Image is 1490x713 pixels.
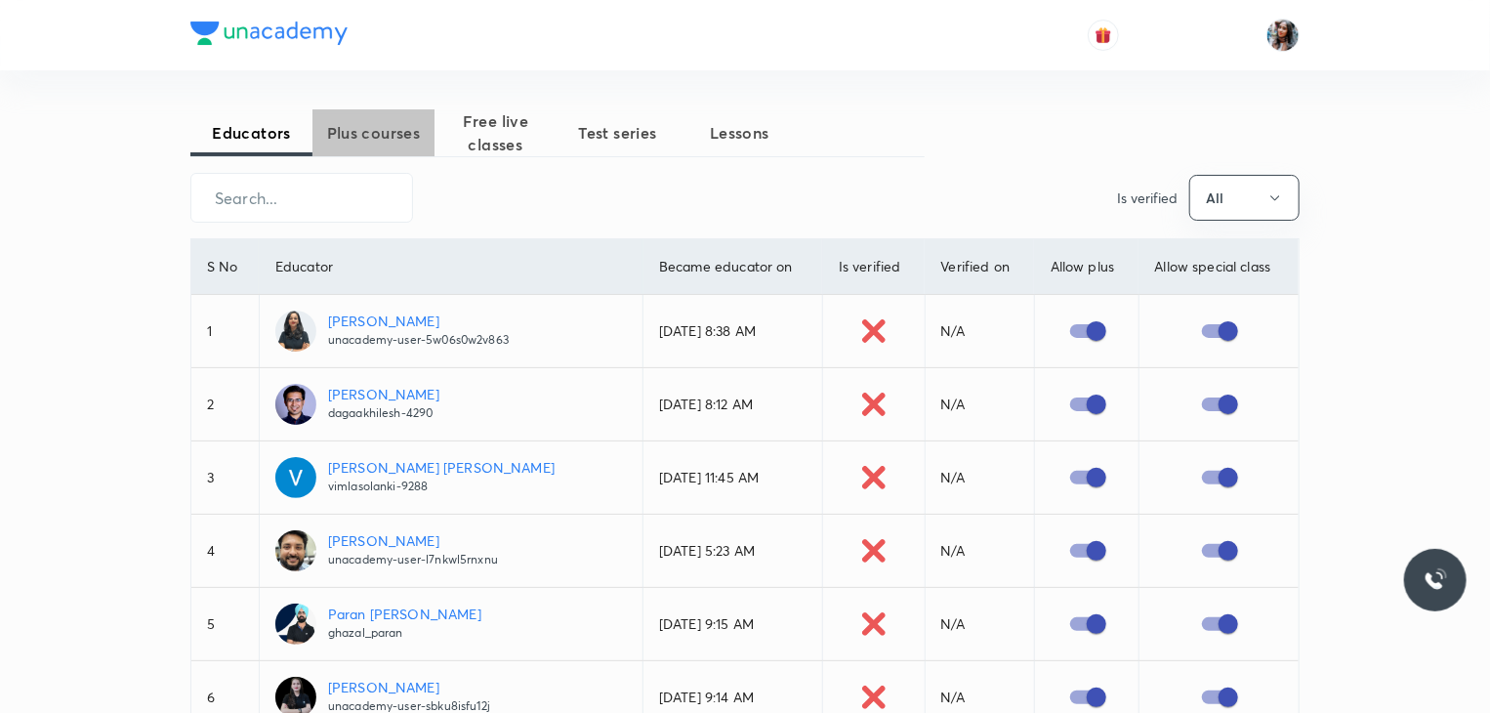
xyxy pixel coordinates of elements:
th: Verified on [925,239,1034,295]
th: Is verified [822,239,925,295]
td: [DATE] 8:12 AM [643,368,823,441]
td: N/A [925,441,1034,515]
td: N/A [925,515,1034,588]
p: unacademy-user-l7nkwl5rnxnu [328,551,498,568]
input: Search... [191,173,412,223]
th: S No [191,239,259,295]
img: Company Logo [190,21,348,45]
td: [DATE] 8:38 AM [643,295,823,368]
p: Paran [PERSON_NAME] [328,604,481,624]
th: Allow special class [1138,239,1299,295]
p: ghazal_paran [328,624,481,642]
a: [PERSON_NAME]unacademy-user-l7nkwl5rnxnu [275,530,627,571]
span: Educators [190,121,312,145]
td: N/A [925,295,1034,368]
span: Free live classes [435,109,557,156]
img: avatar [1095,26,1112,44]
p: dagaakhilesh-4290 [328,404,439,422]
td: 4 [191,515,259,588]
button: All [1189,175,1300,221]
img: ttu [1424,568,1447,592]
a: [PERSON_NAME]dagaakhilesh-4290 [275,384,627,425]
td: [DATE] 5:23 AM [643,515,823,588]
td: 5 [191,588,259,661]
p: Is verified [1117,188,1178,208]
td: 3 [191,441,259,515]
p: vimlasolanki-9288 [328,478,555,495]
p: [PERSON_NAME] [328,384,439,404]
a: Company Logo [190,21,348,50]
button: avatar [1088,20,1119,51]
a: [PERSON_NAME]unacademy-user-5w06s0w2v863 [275,311,627,352]
th: Allow plus [1034,239,1138,295]
td: [DATE] 9:15 AM [643,588,823,661]
td: N/A [925,588,1034,661]
p: [PERSON_NAME] [328,530,498,551]
span: Test series [557,121,679,145]
td: 1 [191,295,259,368]
td: [DATE] 11:45 AM [643,441,823,515]
th: Educator [259,239,642,295]
p: [PERSON_NAME] [328,677,490,697]
th: Became educator on [643,239,823,295]
td: N/A [925,368,1034,441]
p: [PERSON_NAME] [PERSON_NAME] [328,457,555,478]
img: Neha Kardam [1266,19,1300,52]
p: [PERSON_NAME] [328,311,509,331]
td: 2 [191,368,259,441]
a: [PERSON_NAME] [PERSON_NAME]vimlasolanki-9288 [275,457,627,498]
span: Lessons [679,121,801,145]
span: Plus courses [312,121,435,145]
a: Paran [PERSON_NAME]ghazal_paran [275,604,627,645]
p: unacademy-user-5w06s0w2v863 [328,331,509,349]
